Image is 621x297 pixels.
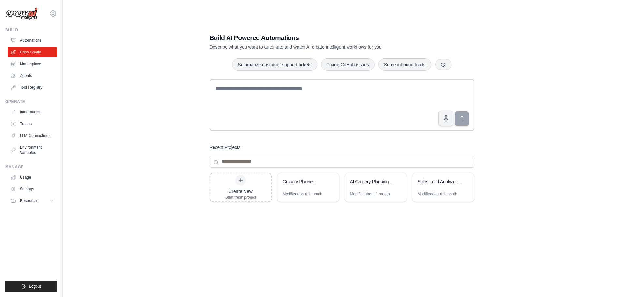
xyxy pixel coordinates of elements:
[5,281,57,292] button: Logout
[8,184,57,194] a: Settings
[283,191,322,197] div: Modified about 1 month
[5,7,38,20] img: Logo
[438,111,453,126] button: Click to speak your automation idea
[29,284,41,289] span: Logout
[8,172,57,183] a: Usage
[8,196,57,206] button: Resources
[5,99,57,104] div: Operate
[225,188,256,195] div: Create New
[20,198,38,203] span: Resources
[8,119,57,129] a: Traces
[232,58,317,71] button: Summarize customer support tickets
[5,164,57,170] div: Manage
[418,191,457,197] div: Modified about 1 month
[210,33,429,42] h1: Build AI Powered Automations
[8,142,57,158] a: Environment Variables
[225,195,256,200] div: Start fresh project
[8,82,57,93] a: Tool Registry
[8,107,57,117] a: Integrations
[210,144,241,151] h3: Recent Projects
[8,70,57,81] a: Agents
[8,130,57,141] a: LLM Connections
[350,178,395,185] div: AI Grocery Planning & Recipe Assistant
[5,27,57,33] div: Build
[8,47,57,57] a: Crew Studio
[321,58,375,71] button: Triage GitHub issues
[210,44,429,50] p: Describe what you want to automate and watch AI create intelligent workflows for you
[435,59,451,70] button: Get new suggestions
[350,191,390,197] div: Modified about 1 month
[418,178,462,185] div: Sales Lead Analyzer & Router
[378,58,431,71] button: Score inbound leads
[283,178,327,185] div: Grocery Planner
[8,35,57,46] a: Automations
[8,59,57,69] a: Marketplace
